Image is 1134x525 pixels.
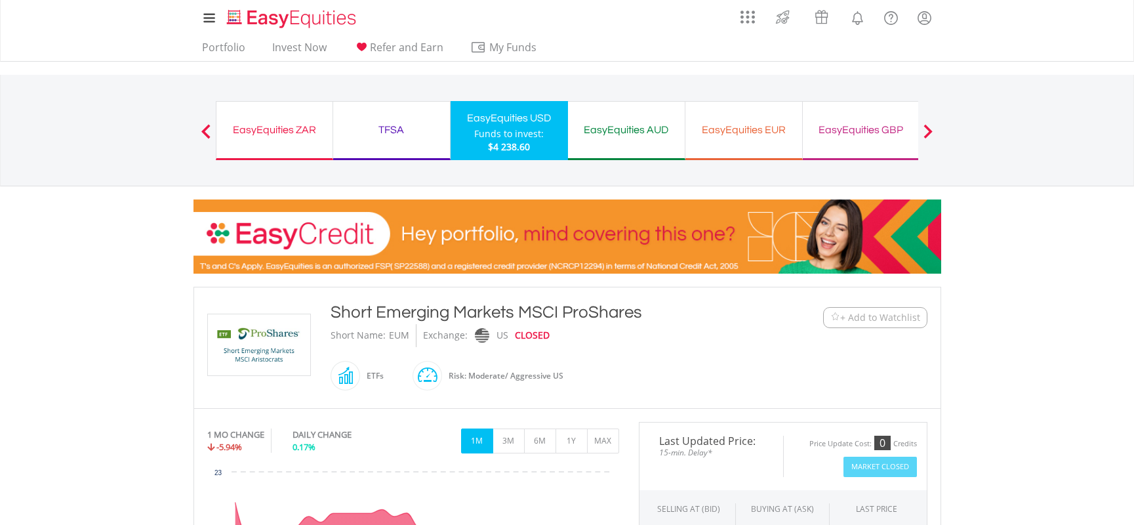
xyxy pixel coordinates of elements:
[493,429,525,453] button: 3M
[488,140,530,153] span: $4 238.60
[442,360,563,392] div: Risk: Moderate/ Aggressive US
[331,324,386,347] div: Short Name:
[360,360,384,392] div: ETFs
[693,121,794,139] div: EasyEquities EUR
[474,127,544,140] div: Funds to invest:
[348,41,449,61] a: Refer and Earn
[341,121,442,139] div: TFSA
[830,312,840,322] img: Watchlist
[470,39,556,56] span: My Funds
[843,457,917,477] button: Market Closed
[267,41,332,61] a: Invest Now
[458,109,560,127] div: EasyEquities USD
[222,3,361,30] a: Home page
[732,3,763,24] a: AppsGrid
[772,7,794,28] img: thrive-v2.svg
[293,441,315,453] span: 0.17%
[515,324,550,347] div: CLOSED
[740,10,755,24] img: grid-menu-icon.svg
[293,429,395,441] div: DAILY CHANGE
[751,503,814,514] span: BUYING AT (ASK)
[193,199,941,274] img: EasyCredit Promotion Banner
[874,3,908,30] a: FAQ's and Support
[474,328,489,343] img: nasdaq.png
[908,3,941,32] a: My Profile
[331,301,742,324] div: Short Emerging Markets MSCI ProShares
[587,429,619,453] button: MAX
[809,439,872,449] div: Price Update Cost:
[370,40,443,54] span: Refer and Earn
[193,131,219,144] button: Previous
[811,7,832,28] img: vouchers-v2.svg
[802,3,841,28] a: Vouchers
[423,324,468,347] div: Exchange:
[811,121,912,139] div: EasyEquities GBP
[556,429,588,453] button: 1Y
[856,503,897,514] div: LAST PRICE
[207,429,264,441] div: 1 MO CHANGE
[823,307,927,328] button: Watchlist + Add to Watchlist
[224,121,325,139] div: EasyEquities ZAR
[496,324,508,347] div: US
[224,8,361,30] img: EasyEquities_Logo.png
[210,314,308,375] img: EQU.US.EUM.png
[893,439,917,449] div: Credits
[649,436,773,446] span: Last Updated Price:
[197,41,251,61] a: Portfolio
[576,121,677,139] div: EasyEquities AUD
[461,429,493,453] button: 1M
[216,441,242,453] span: -5.94%
[874,436,891,450] div: 0
[649,446,773,459] span: 15-min. Delay*
[214,469,222,476] text: 23
[840,311,920,324] span: + Add to Watchlist
[915,131,941,144] button: Next
[657,503,720,514] div: SELLING AT (BID)
[841,3,874,30] a: Notifications
[389,324,409,347] div: EUM
[524,429,556,453] button: 6M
